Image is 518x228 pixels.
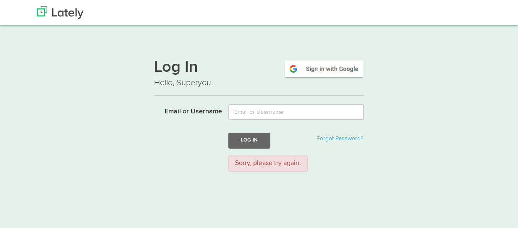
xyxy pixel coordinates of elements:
p: Hello, Superyou. [154,77,364,89]
h1: Log In [154,59,364,77]
input: Email or Username [228,104,364,120]
img: Lately [37,6,84,19]
img: google-signin.png [284,59,364,79]
div: Sorry, please try again. [228,155,308,172]
button: Log In [228,133,270,148]
label: Email or Username [148,104,222,117]
a: Forgot Password? [317,136,363,142]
